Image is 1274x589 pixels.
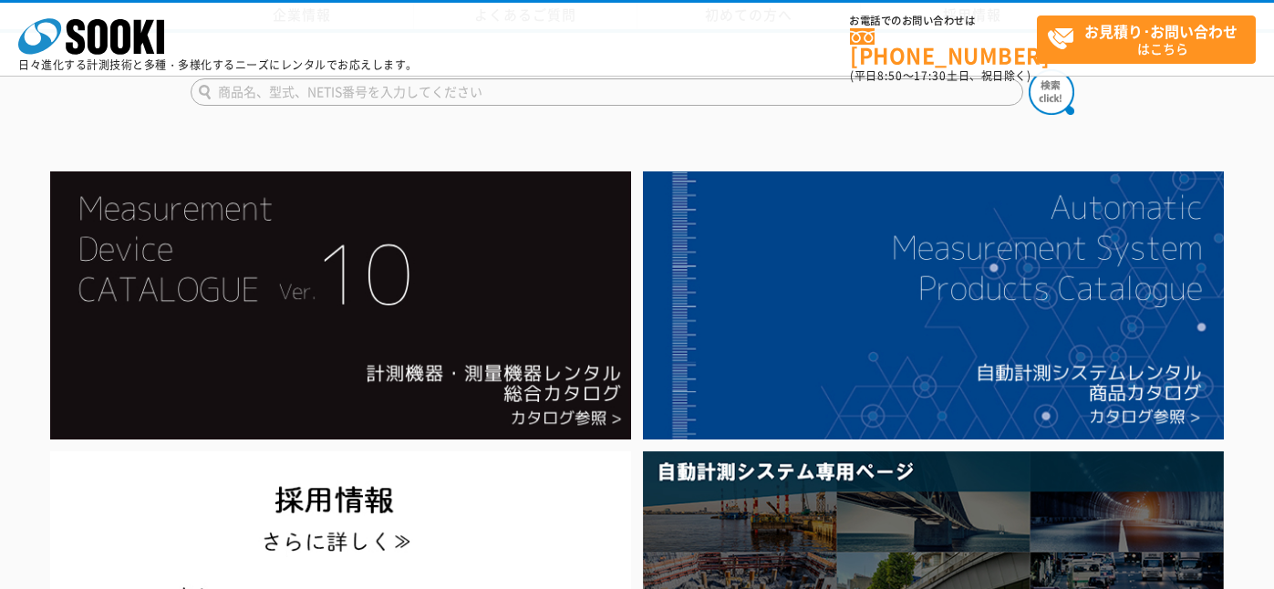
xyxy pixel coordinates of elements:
img: Catalog Ver10 [50,171,631,439]
span: (平日 ～ 土日、祝日除く) [850,67,1031,84]
img: btn_search.png [1029,69,1074,115]
input: 商品名、型式、NETIS番号を入力してください [191,78,1023,106]
span: お電話でのお問い合わせは [850,15,1037,26]
span: 8:50 [877,67,903,84]
p: 日々進化する計測技術と多種・多様化するニーズにレンタルでお応えします。 [18,59,418,70]
a: お見積り･お問い合わせはこちら [1037,15,1256,64]
span: はこちら [1047,16,1255,62]
strong: お見積り･お問い合わせ [1084,20,1238,42]
a: [PHONE_NUMBER] [850,28,1037,66]
span: 17:30 [914,67,947,84]
img: 自動計測システムカタログ [643,171,1224,439]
